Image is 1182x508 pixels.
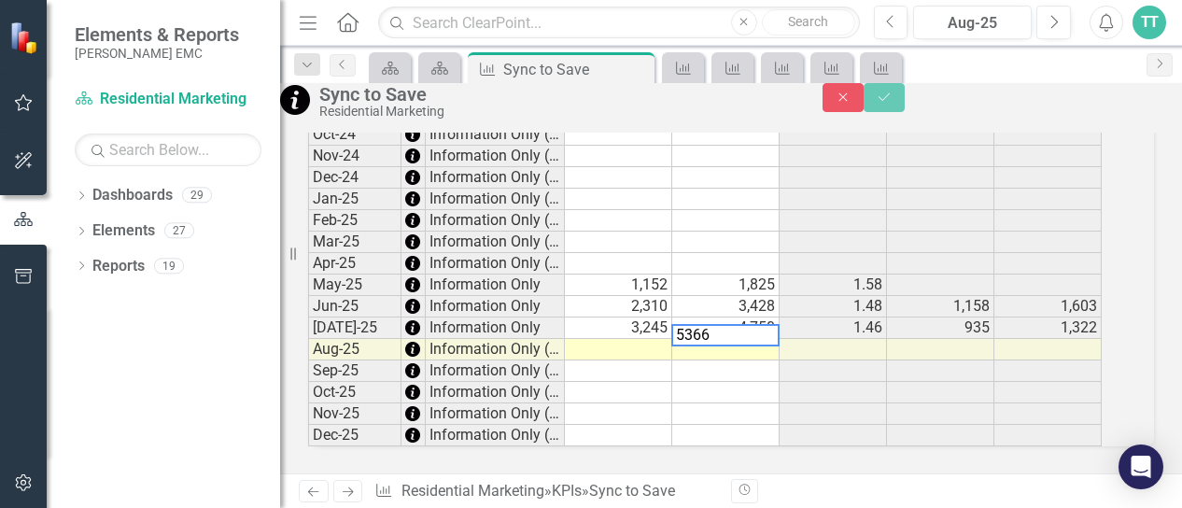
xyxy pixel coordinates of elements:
div: Sync to Save [589,482,675,500]
td: Information Only (No Update) [426,167,565,189]
td: Information Only (No Update) [426,232,565,253]
td: Nov-24 [308,146,401,167]
td: [DATE]-25 [308,317,401,339]
td: Information Only (No Update) [426,146,565,167]
td: 1,152 [565,275,672,296]
small: [PERSON_NAME] EMC [75,46,239,61]
img: IWblzyZctvVbhh6iut4+8SnXlufu7+cQfAVfvL+qxn39esQC0MKb9uufUdOmr1gSVb22k1bduzJKzhc6qup8ZUeLsjbs2PLpr... [405,363,420,378]
td: 3,245 [565,317,672,339]
td: Information Only (No Update) [426,124,565,146]
img: IWblzyZctvVbhh6iut4+8SnXlufu7+cQfAVfvL+qxn39esQC0MKb9uufUdOmr1gSVb22k1bduzJKzhc6qup8ZUeLsjbs2PLpr... [405,148,420,163]
div: Sync to Save [503,58,650,81]
td: 1.58 [780,275,887,296]
td: Information Only (No Update) [426,382,565,403]
button: TT [1133,6,1166,39]
input: Search ClearPoint... [378,7,859,39]
img: IWblzyZctvVbhh6iut4+8SnXlufu7+cQfAVfvL+qxn39esQC0MKb9uufUdOmr1gSVb22k1bduzJKzhc6qup8ZUeLsjbs2PLpr... [405,406,420,421]
td: Information Only (No Update) [426,210,565,232]
td: Dec-24 [308,167,401,189]
td: 4,750 [672,317,780,339]
span: Search [788,14,828,29]
img: IWblzyZctvVbhh6iut4+8SnXlufu7+cQfAVfvL+qxn39esQC0MKb9uufUdOmr1gSVb22k1bduzJKzhc6qup8ZUeLsjbs2PLpr... [405,213,420,228]
button: Aug-25 [913,6,1032,39]
td: 3,428 [672,296,780,317]
td: Apr-25 [308,253,401,275]
a: Residential Marketing [75,89,261,110]
td: Jun-25 [308,296,401,317]
td: May-25 [308,275,401,296]
td: Information Only (No Update) [426,403,565,425]
td: Feb-25 [308,210,401,232]
td: 1,158 [887,296,994,317]
a: KPIs [552,482,582,500]
div: Open Intercom Messenger [1119,444,1163,489]
td: 2,310 [565,296,672,317]
a: Elements [92,220,155,242]
img: IWblzyZctvVbhh6iut4+8SnXlufu7+cQfAVfvL+qxn39esQC0MKb9uufUdOmr1gSVb22k1bduzJKzhc6qup8ZUeLsjbs2PLpr... [405,170,420,185]
td: Mar-25 [308,232,401,253]
img: IWblzyZctvVbhh6iut4+8SnXlufu7+cQfAVfvL+qxn39esQC0MKb9uufUdOmr1gSVb22k1bduzJKzhc6qup8ZUeLsjbs2PLpr... [405,299,420,314]
img: IWblzyZctvVbhh6iut4+8SnXlufu7+cQfAVfvL+qxn39esQC0MKb9uufUdOmr1gSVb22k1bduzJKzhc6qup8ZUeLsjbs2PLpr... [405,385,420,400]
input: Search Below... [75,134,261,166]
img: IWblzyZctvVbhh6iut4+8SnXlufu7+cQfAVfvL+qxn39esQC0MKb9uufUdOmr1gSVb22k1bduzJKzhc6qup8ZUeLsjbs2PLpr... [405,191,420,206]
td: Jan-25 [308,189,401,210]
td: 1,825 [672,275,780,296]
td: 1,322 [994,317,1102,339]
img: ClearPoint Strategy [9,21,42,54]
td: Information Only (No Update) [426,253,565,275]
img: IWblzyZctvVbhh6iut4+8SnXlufu7+cQfAVfvL+qxn39esQC0MKb9uufUdOmr1gSVb22k1bduzJKzhc6qup8ZUeLsjbs2PLpr... [405,342,420,357]
td: 1,603 [994,296,1102,317]
div: » » [374,481,717,502]
td: Information Only (No Update) [426,360,565,382]
div: Residential Marketing [319,105,785,119]
td: Information Only (No Update) [426,189,565,210]
img: IWblzyZctvVbhh6iut4+8SnXlufu7+cQfAVfvL+qxn39esQC0MKb9uufUdOmr1gSVb22k1bduzJKzhc6qup8ZUeLsjbs2PLpr... [405,428,420,443]
img: Information Only (No Update) [280,85,310,115]
td: Information Only [426,275,565,296]
a: Reports [92,256,145,277]
div: Aug-25 [920,12,1025,35]
div: Sync to Save [319,84,785,105]
div: 19 [154,258,184,274]
td: Aug-25 [308,339,401,360]
td: Oct-25 [308,382,401,403]
img: IWblzyZctvVbhh6iut4+8SnXlufu7+cQfAVfvL+qxn39esQC0MKb9uufUdOmr1gSVb22k1bduzJKzhc6qup8ZUeLsjbs2PLpr... [405,256,420,271]
td: Nov-25 [308,403,401,425]
span: Elements & Reports [75,23,239,46]
td: 1.46 [780,317,887,339]
div: 27 [164,223,194,239]
td: 935 [887,317,994,339]
a: Dashboards [92,185,173,206]
img: IWblzyZctvVbhh6iut4+8SnXlufu7+cQfAVfvL+qxn39esQC0MKb9uufUdOmr1gSVb22k1bduzJKzhc6qup8ZUeLsjbs2PLpr... [405,320,420,335]
button: Search [762,9,855,35]
td: Oct-24 [308,124,401,146]
img: IWblzyZctvVbhh6iut4+8SnXlufu7+cQfAVfvL+qxn39esQC0MKb9uufUdOmr1gSVb22k1bduzJKzhc6qup8ZUeLsjbs2PLpr... [405,234,420,249]
td: Sep-25 [308,360,401,382]
img: IWblzyZctvVbhh6iut4+8SnXlufu7+cQfAVfvL+qxn39esQC0MKb9uufUdOmr1gSVb22k1bduzJKzhc6qup8ZUeLsjbs2PLpr... [405,127,420,142]
td: Information Only [426,317,565,339]
td: Information Only (No Update) [426,339,565,360]
img: IWblzyZctvVbhh6iut4+8SnXlufu7+cQfAVfvL+qxn39esQC0MKb9uufUdOmr1gSVb22k1bduzJKzhc6qup8ZUeLsjbs2PLpr... [405,277,420,292]
td: Dec-25 [308,425,401,446]
a: Residential Marketing [401,482,544,500]
td: Information Only [426,296,565,317]
td: Information Only (No Update) [426,425,565,446]
td: 1.48 [780,296,887,317]
div: 29 [182,188,212,204]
